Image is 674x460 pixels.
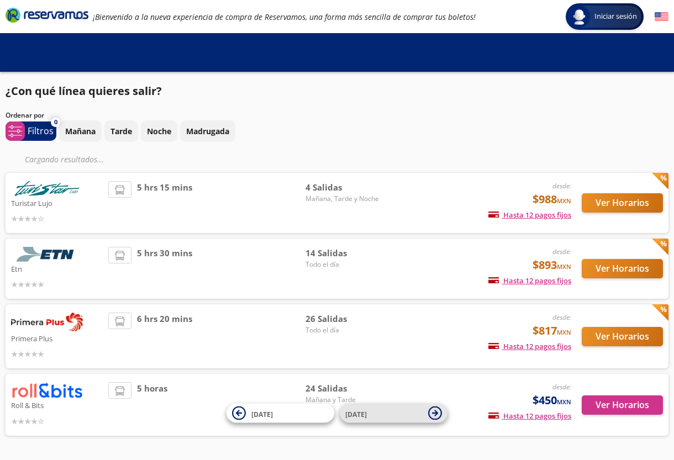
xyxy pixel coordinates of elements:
em: desde: [552,382,571,392]
span: 14 Salidas [306,247,383,260]
span: Todo el día [306,325,383,335]
i: Brand Logo [6,7,88,23]
span: $817 [533,322,571,339]
em: desde: [552,247,571,256]
p: Noche [147,125,171,137]
span: 5 horas [137,382,167,427]
small: MXN [557,328,571,336]
button: Mañana [59,120,102,142]
span: Mañana, Tarde y Noche [306,194,383,204]
span: Hasta 12 pagos fijos [488,341,571,351]
span: 24 Salidas [306,382,383,395]
button: Ver Horarios [582,327,663,346]
small: MXN [557,398,571,406]
p: Turistar Lujo [11,196,103,209]
a: Brand Logo [6,7,88,27]
button: [DATE] [340,404,447,423]
span: [DATE] [251,409,273,419]
span: 26 Salidas [306,313,383,325]
img: Roll & Bits [11,382,83,398]
img: Turistar Lujo [11,181,83,196]
span: Todo el día [306,260,383,269]
span: $988 [533,191,571,208]
button: 0Filtros [6,121,56,141]
p: Roll & Bits [11,398,103,411]
p: Mañana [65,125,96,137]
p: Primera Plus [11,331,103,345]
span: Hasta 12 pagos fijos [488,210,571,220]
span: 4 Salidas [306,181,383,194]
img: Etn [11,247,83,262]
span: Iniciar sesión [590,11,641,22]
span: Hasta 12 pagos fijos [488,411,571,421]
span: Hasta 12 pagos fijos [488,276,571,285]
p: Ordenar por [6,110,44,120]
button: Ver Horarios [582,259,663,278]
button: Ver Horarios [582,395,663,415]
p: Etn [11,262,103,275]
em: ¡Bienvenido a la nueva experiencia de compra de Reservamos, una forma más sencilla de comprar tus... [93,12,476,22]
span: 5 hrs 15 mins [137,181,192,225]
em: desde: [552,181,571,191]
button: Ver Horarios [582,193,663,213]
button: Noche [141,120,177,142]
small: MXN [557,197,571,205]
button: Madrugada [180,120,235,142]
span: Mañana y Tarde [306,395,383,405]
span: 0 [54,118,57,127]
p: Madrugada [186,125,229,137]
button: [DATE] [227,404,334,423]
img: Primera Plus [11,313,83,331]
em: Cargando resultados ... [25,154,104,165]
small: MXN [557,262,571,271]
p: Filtros [28,124,54,138]
span: $450 [533,392,571,409]
span: 6 hrs 20 mins [137,313,192,360]
p: ¿Con qué línea quieres salir? [6,83,162,99]
span: 5 hrs 30 mins [137,247,192,290]
p: Tarde [110,125,132,137]
button: Tarde [104,120,138,142]
button: English [655,10,668,24]
span: [DATE] [345,409,367,419]
em: desde: [552,313,571,322]
span: $893 [533,257,571,273]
